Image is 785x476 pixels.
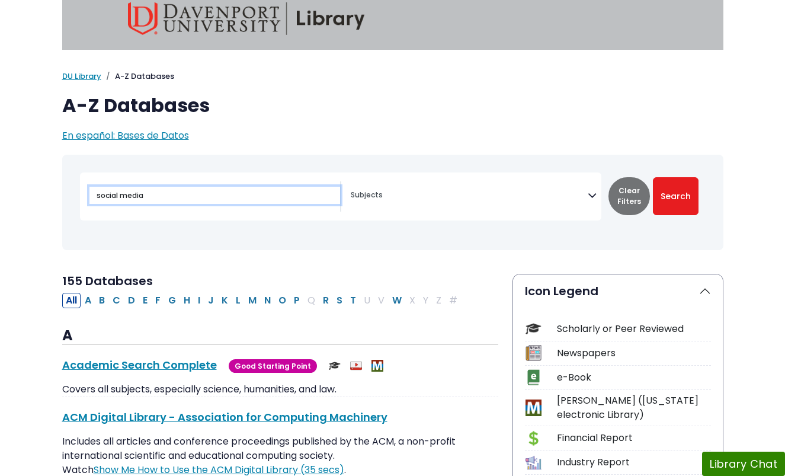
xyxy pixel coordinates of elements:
[319,293,332,308] button: Filter Results R
[62,382,498,397] p: Covers all subjects, especially science, humanities, and law.
[62,71,723,82] nav: breadcrumb
[109,293,124,308] button: Filter Results C
[62,357,217,372] a: Academic Search Complete
[275,293,290,308] button: Filter Results O
[329,360,341,372] img: Scholarly or Peer Reviewed
[261,293,274,308] button: Filter Results N
[557,370,711,385] div: e-Book
[608,177,650,215] button: Clear Filters
[557,394,711,422] div: [PERSON_NAME] ([US_STATE] electronic Library)
[526,321,542,337] img: Icon Scholarly or Peer Reviewed
[702,452,785,476] button: Library Chat
[526,345,542,361] img: Icon Newspapers
[81,293,95,308] button: Filter Results A
[62,71,101,82] a: DU Library
[152,293,164,308] button: Filter Results F
[351,191,588,201] textarea: Search
[290,293,303,308] button: Filter Results P
[557,431,711,445] div: Financial Report
[350,360,362,372] img: Audio & Video
[389,293,405,308] button: Filter Results W
[513,274,723,308] button: Icon Legend
[62,293,81,308] button: All
[62,293,462,306] div: Alpha-list to filter by first letter of database name
[557,322,711,336] div: Scholarly or Peer Reviewed
[89,187,340,204] input: Search database by title or keyword
[557,455,711,469] div: Industry Report
[232,293,244,308] button: Filter Results L
[124,293,139,308] button: Filter Results D
[62,94,723,117] h1: A-Z Databases
[62,155,723,250] nav: Search filters
[62,273,153,289] span: 155 Databases
[245,293,260,308] button: Filter Results M
[526,455,542,471] img: Icon Industry Report
[101,71,174,82] li: A-Z Databases
[194,293,204,308] button: Filter Results I
[526,400,542,416] img: Icon MeL (Michigan electronic Library)
[333,293,346,308] button: Filter Results S
[229,359,317,373] span: Good Starting Point
[371,360,383,372] img: MeL (Michigan electronic Library)
[62,410,387,424] a: ACM Digital Library - Association for Computing Machinery
[204,293,217,308] button: Filter Results J
[653,177,699,215] button: Submit for Search Results
[347,293,360,308] button: Filter Results T
[95,293,108,308] button: Filter Results B
[62,129,189,142] a: En español: Bases de Datos
[165,293,180,308] button: Filter Results G
[128,2,365,35] img: Davenport University Library
[62,327,498,345] h3: A
[557,346,711,360] div: Newspapers
[180,293,194,308] button: Filter Results H
[218,293,232,308] button: Filter Results K
[139,293,151,308] button: Filter Results E
[526,430,542,446] img: Icon Financial Report
[526,369,542,385] img: Icon e-Book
